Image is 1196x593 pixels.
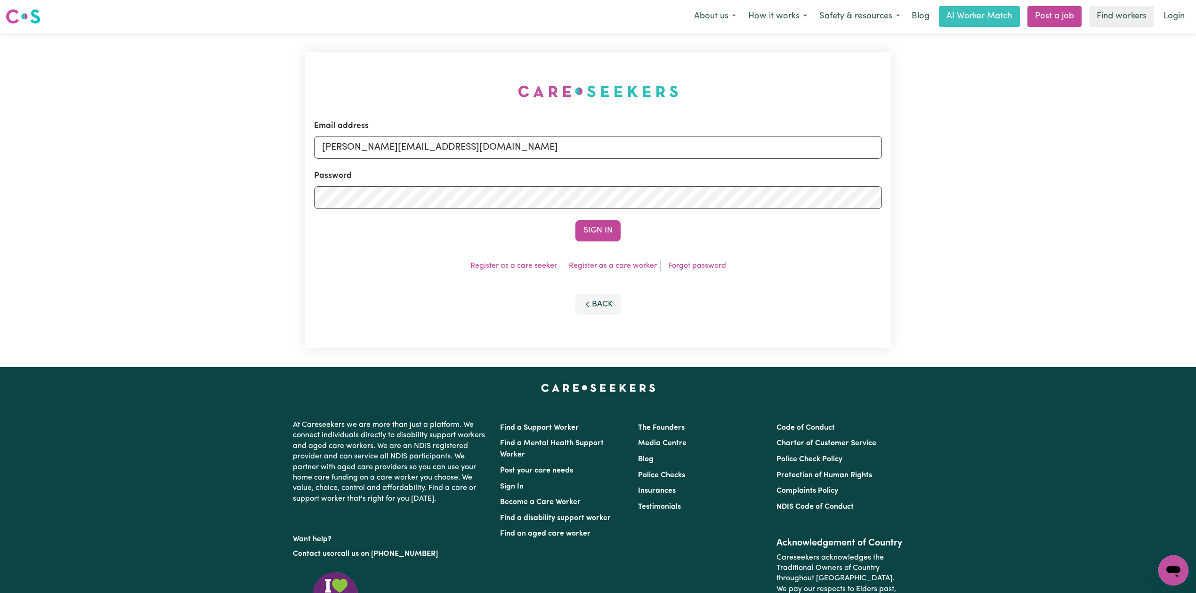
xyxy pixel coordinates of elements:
h2: Acknowledgement of Country [776,537,903,549]
button: Back [575,294,621,315]
p: or [293,545,489,563]
a: Post a job [1027,6,1082,27]
a: Register as a care worker [569,262,657,270]
a: Protection of Human Rights [776,472,872,479]
a: call us on [PHONE_NUMBER] [337,550,438,558]
a: Find a disability support worker [500,514,611,522]
a: AI Worker Match [939,6,1020,27]
a: Code of Conduct [776,424,835,432]
button: About us [688,7,742,26]
a: Login [1158,6,1190,27]
a: NDIS Code of Conduct [776,503,854,511]
label: Password [314,170,352,182]
a: Become a Care Worker [500,498,581,506]
p: At Careseekers we are more than just a platform. We connect individuals directly to disability su... [293,416,489,508]
a: Blog [906,6,935,27]
label: Email address [314,120,369,132]
a: Police Checks [638,472,685,479]
button: Safety & resources [813,7,906,26]
p: Want help? [293,530,489,545]
a: Register as a care seeker [470,262,557,270]
a: Contact us [293,550,330,558]
a: Careseekers home page [541,384,655,392]
a: Media Centre [638,440,687,447]
a: Find workers [1089,6,1154,27]
a: Police Check Policy [776,456,842,463]
a: Sign In [500,483,524,490]
a: Careseekers logo [6,6,40,27]
a: Find a Mental Health Support Worker [500,440,604,458]
a: Find an aged care worker [500,530,590,537]
a: Insurances [638,487,676,495]
a: Testimonials [638,503,681,511]
iframe: Button to launch messaging window [1158,555,1188,585]
a: Find a Support Worker [500,424,579,432]
button: How it works [742,7,813,26]
a: Forgot password [669,262,726,270]
img: Careseekers logo [6,8,40,25]
a: The Founders [638,424,685,432]
a: Post your care needs [500,467,573,474]
a: Charter of Customer Service [776,440,876,447]
button: Sign In [575,220,621,241]
a: Blog [638,456,654,463]
input: Email address [314,136,882,159]
a: Complaints Policy [776,487,838,495]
